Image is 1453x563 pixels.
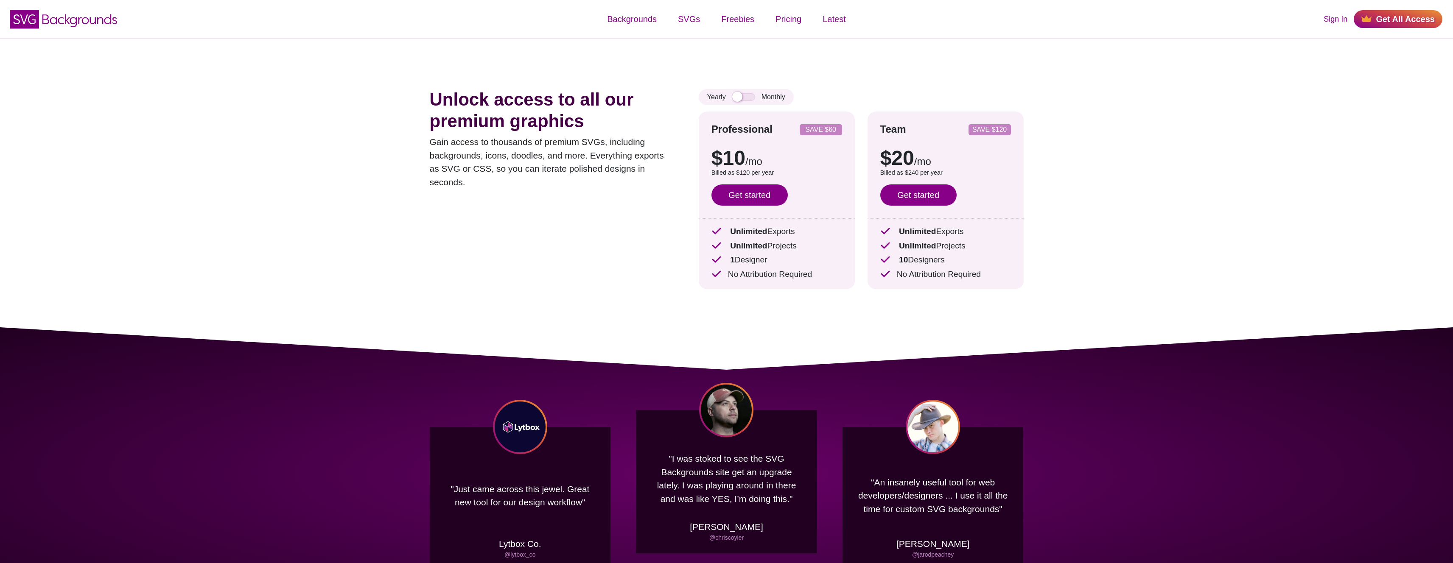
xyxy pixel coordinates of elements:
p: $20 [880,148,1011,168]
strong: Unlimited [730,227,767,236]
strong: Unlimited [899,241,936,250]
p: Designers [880,254,1011,266]
p: Exports [711,226,842,238]
a: Freebies [711,6,765,32]
p: $10 [711,148,842,168]
p: "Just came across this jewel. Great new tool for our design workflow" [442,463,598,529]
p: No Attribution Required [711,268,842,281]
a: Backgrounds [596,6,667,32]
a: Latest [812,6,856,32]
strong: Professional [711,123,773,135]
a: Get started [711,184,788,206]
img: Jarod Peachey headshot [906,400,960,454]
a: @lytbox_co [504,551,535,558]
p: Billed as $120 per year [711,168,842,178]
p: No Attribution Required [880,268,1011,281]
p: SAVE $60 [803,126,839,133]
span: /mo [745,156,762,167]
strong: 10 [899,255,908,264]
a: SVGs [667,6,711,32]
p: Designer [711,254,842,266]
p: Projects [880,240,1011,252]
p: [PERSON_NAME] [896,537,970,551]
p: Gain access to thousands of premium SVGs, including backgrounds, icons, doodles, and more. Everyt... [430,135,673,189]
a: Get started [880,184,957,206]
p: "I was stoked to see the SVG Backgrounds site get an upgrade lately. I was playing around in ther... [649,446,804,512]
p: "An insanely useful tool for web developers/designers ... I use it all the time for custom SVG ba... [855,463,1011,529]
a: Get All Access [1354,10,1442,28]
span: /mo [914,156,931,167]
a: @jarodpeachey [912,551,954,558]
strong: Team [880,123,906,135]
strong: Unlimited [899,227,936,236]
a: Pricing [765,6,812,32]
p: [PERSON_NAME] [690,520,763,534]
p: Projects [711,240,842,252]
a: @chriscoyier [709,534,744,541]
p: Exports [880,226,1011,238]
p: Billed as $240 per year [880,168,1011,178]
strong: Unlimited [730,241,767,250]
h1: Unlock access to all our premium graphics [430,89,673,132]
strong: 1 [730,255,735,264]
div: Yearly Monthly [699,89,794,105]
img: Lytbox Co logo [493,400,547,454]
p: SAVE $120 [972,126,1008,133]
a: Sign In [1324,14,1347,25]
img: Chris Coyier headshot [699,383,753,437]
p: Lytbox Co. [499,537,541,551]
